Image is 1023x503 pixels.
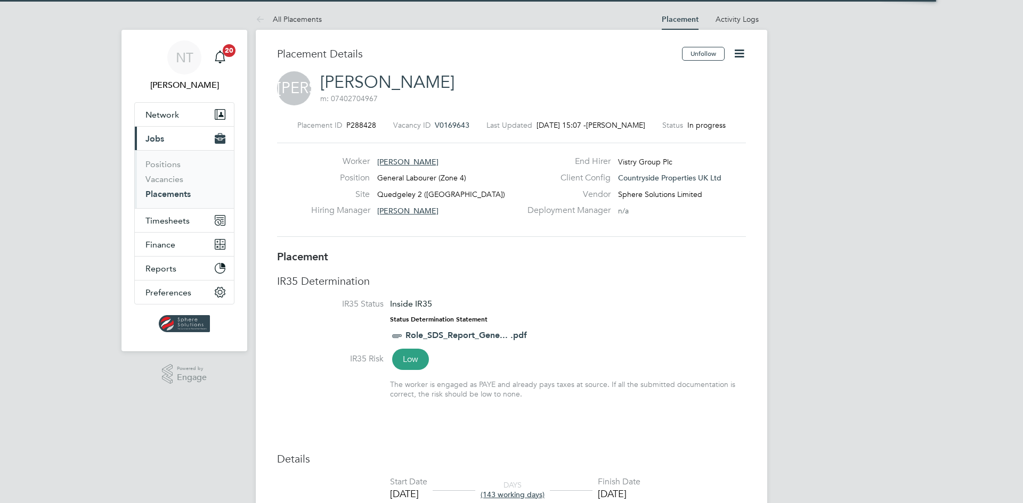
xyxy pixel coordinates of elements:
span: Network [145,110,179,120]
span: P288428 [346,120,376,130]
button: Finance [135,233,234,256]
label: Worker [311,156,370,167]
button: Preferences [135,281,234,304]
span: (143 working days) [481,490,545,499]
span: [PERSON_NAME] [377,206,439,216]
a: [PERSON_NAME] [320,72,454,93]
span: Countryside Properties UK Ltd [618,173,721,183]
a: Powered byEngage [162,364,207,384]
button: Timesheets [135,209,234,232]
a: NT[PERSON_NAME] [134,40,234,92]
div: Start Date [390,476,427,488]
a: Role_SDS_Report_Gene... .pdf [405,330,527,340]
label: Site [311,189,370,200]
label: Vacancy ID [393,120,431,130]
span: [PERSON_NAME] [277,71,311,105]
button: Network [135,103,234,126]
span: NT [176,51,193,64]
button: Jobs [135,127,234,150]
span: [PERSON_NAME] [586,120,645,130]
img: spheresolutions-logo-retina.png [159,315,210,332]
label: Client Config [521,172,611,184]
span: n/a [618,206,629,216]
label: Deployment Manager [521,205,611,216]
nav: Main navigation [121,30,247,351]
a: 20 [209,40,231,75]
span: Vistry Group Plc [618,157,672,167]
span: Preferences [145,287,191,298]
a: All Placements [256,14,322,24]
span: Quedgeley 2 ([GEOGRAPHIC_DATA]) [377,189,505,199]
label: IR35 Status [277,299,384,310]
h3: Placement Details [277,47,674,61]
span: Finance [145,240,175,250]
span: Timesheets [145,216,190,226]
span: General Labourer (Zone 4) [377,173,466,183]
label: Status [662,120,683,130]
span: [DATE] 15:07 - [537,120,586,130]
label: Vendor [521,189,611,200]
span: [PERSON_NAME] [377,157,439,167]
label: Last Updated [486,120,532,130]
span: Inside IR35 [390,299,432,309]
a: Positions [145,159,181,169]
a: Placements [145,189,191,199]
span: Reports [145,263,176,274]
span: V0169643 [435,120,469,130]
div: DAYS [475,480,550,499]
span: Engage [177,373,207,382]
span: 20 [223,44,236,57]
label: Placement ID [297,120,342,130]
span: Low [392,349,429,370]
span: In progress [687,120,726,130]
b: Placement [277,250,328,263]
span: Jobs [145,134,164,144]
label: End Hirer [521,156,611,167]
button: Reports [135,257,234,280]
strong: Status Determination Statement [390,316,488,323]
a: Activity Logs [716,14,759,24]
span: Nathan Taylor [134,79,234,92]
a: Placement [662,15,699,24]
span: Powered by [177,364,207,373]
a: Vacancies [145,174,183,184]
span: Sphere Solutions Limited [618,189,702,199]
div: [DATE] [598,488,640,500]
h3: IR35 Determination [277,274,746,288]
label: Position [311,172,370,184]
h3: Details [277,452,746,466]
div: [DATE] [390,488,427,500]
div: Jobs [135,150,234,208]
label: Hiring Manager [311,205,370,216]
label: IR35 Risk [277,353,384,365]
div: The worker is engaged as PAYE and already pays taxes at source. If all the submitted documentatio... [390,380,746,399]
div: Finish Date [598,476,640,488]
a: Go to home page [134,315,234,332]
span: m: 07402704967 [320,94,378,103]
button: Unfollow [682,47,725,61]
